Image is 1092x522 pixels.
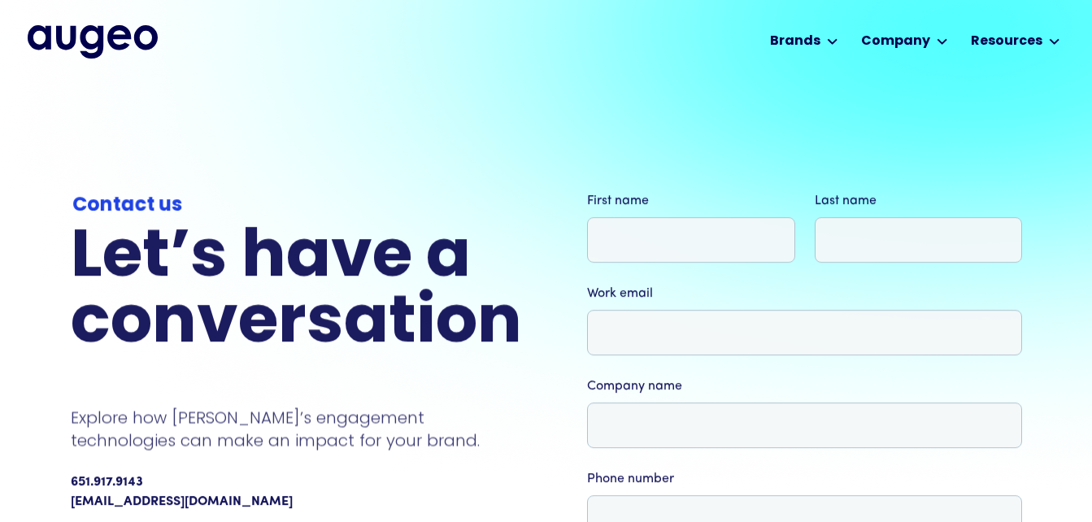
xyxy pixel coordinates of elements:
[587,469,1022,489] label: Phone number
[587,376,1022,396] label: Company name
[71,407,522,452] p: Explore how [PERSON_NAME]’s engagement technologies can make an impact for your brand.
[72,191,520,220] div: Contact us
[770,32,820,51] div: Brands
[861,32,930,51] div: Company
[587,284,1022,303] label: Work email
[71,492,293,511] a: [EMAIL_ADDRESS][DOMAIN_NAME]
[71,226,522,358] h2: Let’s have a conversation
[71,472,143,492] div: 651.917.9143
[814,191,1022,211] label: Last name
[28,25,158,58] a: home
[971,32,1042,51] div: Resources
[28,25,158,58] img: Augeo's full logo in midnight blue.
[587,191,795,211] label: First name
